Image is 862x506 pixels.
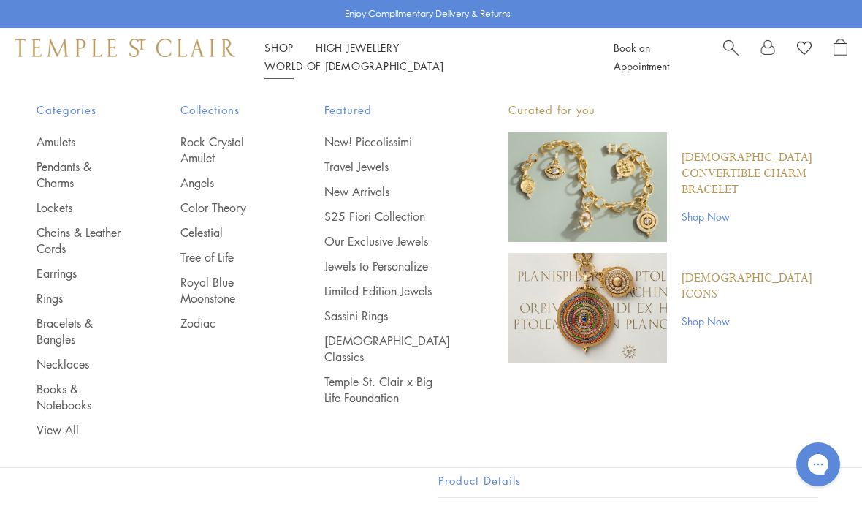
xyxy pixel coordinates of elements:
[264,39,581,75] nav: Main navigation
[682,313,825,329] a: Shop Now
[324,283,450,299] a: Limited Edition Jewels
[682,150,825,198] a: [DEMOGRAPHIC_DATA] Convertible Charm Bracelet
[264,40,294,55] a: ShopShop
[37,224,122,257] a: Chains & Leather Cords
[180,315,266,331] a: Zodiac
[180,200,266,216] a: Color Theory
[37,381,122,413] a: Books & Notebooks
[15,39,235,56] img: Temple St. Clair
[37,265,122,282] a: Earrings
[438,464,818,497] button: Product Details
[37,134,122,150] a: Amulets
[37,356,122,372] a: Necklaces
[180,249,266,265] a: Tree of Life
[37,422,122,438] a: View All
[682,208,825,224] a: Shop Now
[316,40,400,55] a: High JewelleryHigh Jewellery
[324,159,450,175] a: Travel Jewels
[797,39,812,61] a: View Wishlist
[324,233,450,249] a: Our Exclusive Jewels
[324,184,450,200] a: New Arrivals
[834,39,847,75] a: Open Shopping Bag
[324,308,450,324] a: Sassini Rings
[37,159,122,191] a: Pendants & Charms
[37,315,122,347] a: Bracelets & Bangles
[37,200,122,216] a: Lockets
[37,290,122,306] a: Rings
[324,101,450,119] span: Featured
[508,101,825,119] p: Curated for you
[180,224,266,241] a: Celestial
[614,40,669,73] a: Book an Appointment
[682,271,825,303] a: [DEMOGRAPHIC_DATA] Icons
[324,134,450,150] a: New! Piccolissimi
[37,101,122,119] span: Categories
[345,7,511,21] p: Enjoy Complimentary Delivery & Returns
[324,258,450,274] a: Jewels to Personalize
[324,374,450,406] a: Temple St. Clair x Big Life Foundation
[180,101,266,119] span: Collections
[264,58,443,73] a: World of [DEMOGRAPHIC_DATA]World of [DEMOGRAPHIC_DATA]
[324,208,450,224] a: S25 Fiori Collection
[180,175,266,191] a: Angels
[324,333,450,365] a: [DEMOGRAPHIC_DATA] Classics
[180,274,266,306] a: Royal Blue Moonstone
[723,39,739,75] a: Search
[789,437,847,491] iframe: Gorgias live chat messenger
[180,134,266,166] a: Rock Crystal Amulet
